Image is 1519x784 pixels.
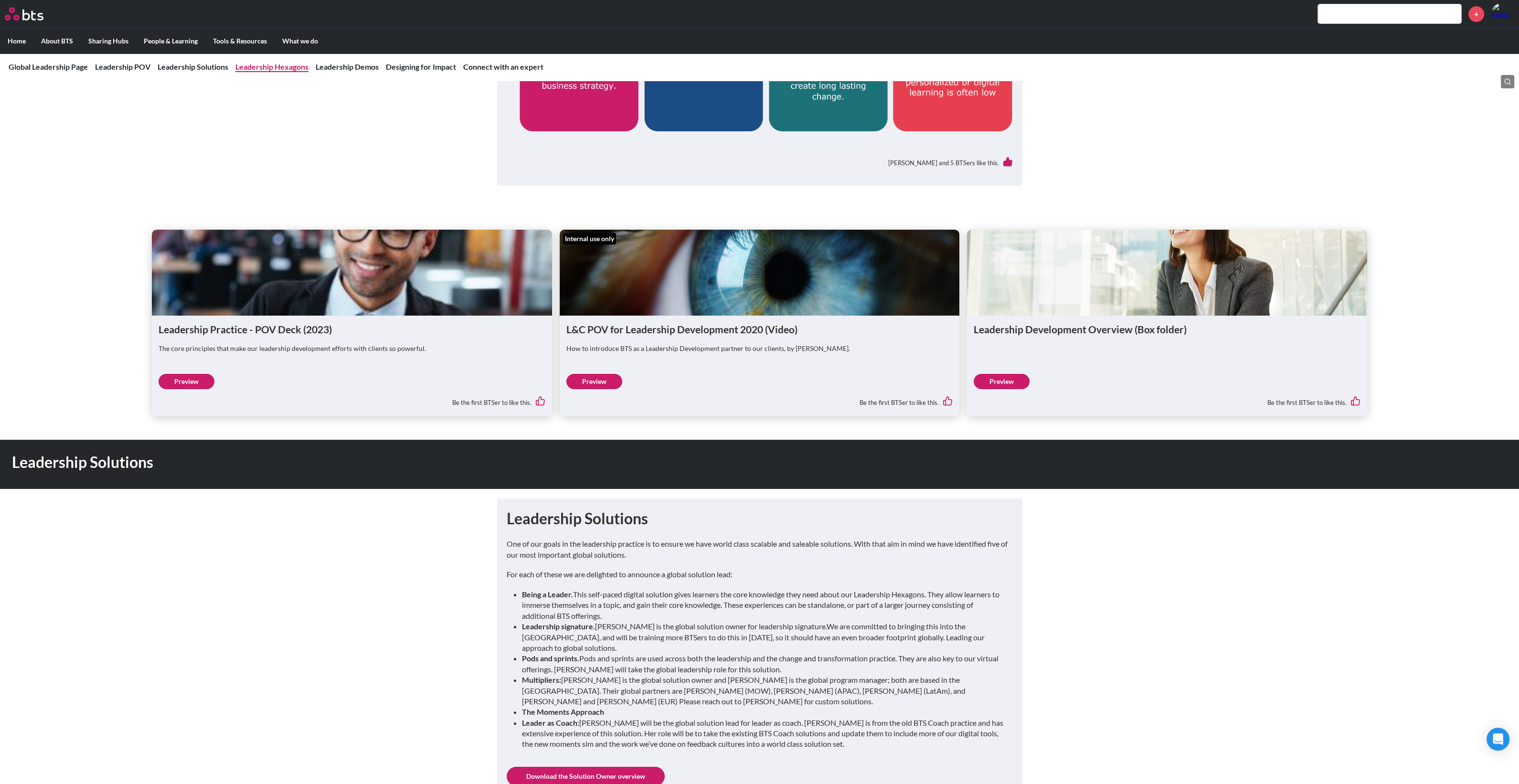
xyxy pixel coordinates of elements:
div: Be the first BTSer to like this. [566,389,953,409]
strong: Being a Leader. [522,590,573,599]
a: Leadership Hexagons [235,62,308,71]
li: [PERSON_NAME] is the global solution owner and [PERSON_NAME] is the global program manager; both ... [522,675,1005,707]
a: Leadership Demos [316,62,379,71]
a: Preview [159,374,214,389]
div: Internal use only [563,233,616,244]
label: Tools & Resources [205,29,275,53]
label: About BTS [33,29,81,53]
a: Preview [566,374,622,389]
h1: Leadership Solutions [12,452,1059,473]
strong: Leadership signature. [522,622,595,631]
a: Leadership Solutions [158,62,228,71]
h1: Leadership Practice - POV Deck (2023) [159,322,545,336]
p: One of our goals in the leadership practice is to ensure we have world class scalable and saleabl... [507,539,1013,560]
li: [PERSON_NAME] will be the global solution lead for leader as coach. [PERSON_NAME] is from the old... [522,718,1005,750]
p: For each of these we are delighted to announce a global solution lead: [507,569,1013,580]
div: Be the first BTSer to like this. [974,389,1360,409]
li: Pods and sprints are used across both the leadership and the change and transformation practice. ... [522,653,1005,675]
img: BTS Logo [5,7,43,21]
a: Connect with an expert [463,62,543,71]
a: Leadership POV [95,62,150,71]
p: How to introduce BTS as a Leadership Development partner to our clients, by [PERSON_NAME]. [566,344,953,353]
a: + [1468,6,1484,22]
label: Sharing Hubs [81,29,136,53]
a: Profile [1491,2,1514,25]
div: Open Intercom Messenger [1487,728,1509,751]
a: Designing for Impact [386,62,456,71]
strong: Pods and sprints. [522,654,579,663]
strong: Leader as Coach: [522,718,579,727]
h1: Leadership Solutions [507,508,1013,530]
a: Global Leadership Page [9,62,88,71]
label: People & Learning [136,29,205,53]
a: Preview [974,374,1030,389]
div: Be the first BTSer to like this. [159,389,545,409]
strong: Multipliers: [522,675,561,684]
li: This self-paced digital solution gives learners the core knowledge they need about our Leadership... [522,589,1005,621]
a: Go home [5,7,61,21]
li: [PERSON_NAME] is the global solution owner for leadership signature.We are committed to bringing ... [522,621,1005,653]
div: [PERSON_NAME] and 5 BTSers like this. [507,150,1013,176]
img: Emily Steigerwald [1491,2,1514,25]
h1: L&C POV for Leadership Development 2020 (Video) [566,322,953,336]
p: The core principles that make our leadership development efforts with clients so powerful. [159,344,545,353]
h1: Leadership Development Overview (Box folder) [974,322,1360,336]
label: What we do [275,29,326,53]
strong: The Moments Approach [522,707,604,716]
